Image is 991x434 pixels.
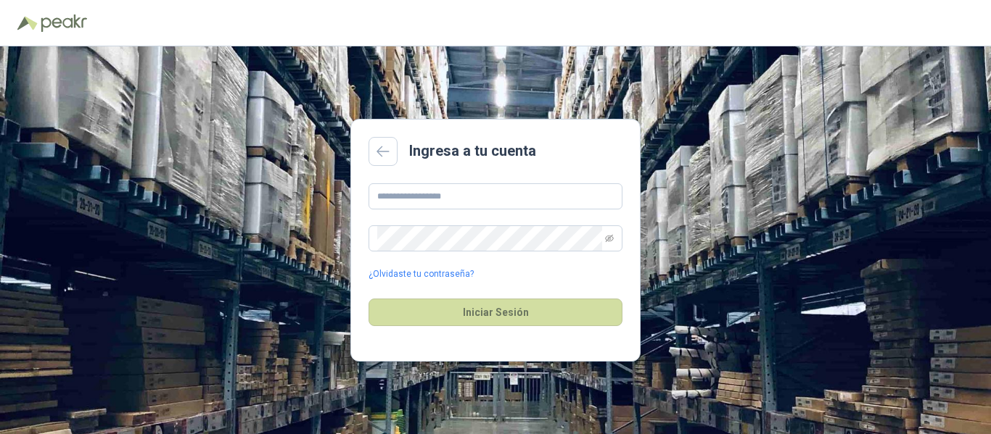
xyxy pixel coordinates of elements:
a: ¿Olvidaste tu contraseña? [369,267,474,281]
button: Iniciar Sesión [369,299,622,326]
span: eye-invisible [605,234,614,243]
img: Logo [17,16,38,30]
h2: Ingresa a tu cuenta [409,140,536,162]
img: Peakr [41,14,87,32]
